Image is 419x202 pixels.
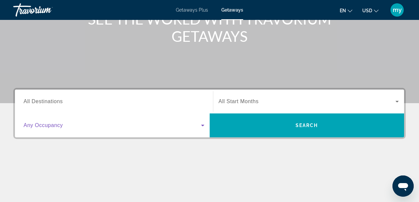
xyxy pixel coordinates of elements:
h1: SEE THE WORLD WITH TRAVORIUM GETAWAYS [85,10,334,45]
span: All Start Months [219,99,259,104]
iframe: Button to launch messaging window [392,175,414,197]
span: en [340,8,346,13]
a: Getaways Plus [176,7,208,13]
span: Any Occupancy [24,122,63,128]
button: User Menu [388,3,406,17]
button: Change currency [362,6,379,15]
span: Search [296,123,318,128]
a: Travorium [13,1,80,19]
span: my [393,7,402,13]
a: Getaways [221,7,243,13]
div: Search widget [15,90,404,137]
button: Search [210,113,404,137]
button: Change language [340,6,352,15]
span: All Destinations [24,99,63,104]
span: USD [362,8,372,13]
